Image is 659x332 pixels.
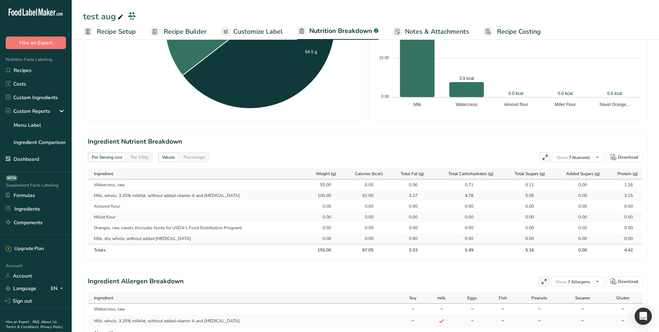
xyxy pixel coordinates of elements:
[483,24,541,40] a: Recipe Costing
[566,170,600,177] span: Added Sugars (g)
[297,23,378,40] a: Nutrition Breakdown
[355,235,373,242] div: 0.00
[467,295,477,301] span: Eggs
[355,192,373,199] div: 61.00
[6,319,57,329] a: About Us .
[606,152,643,162] button: Download
[455,182,473,188] div: 0.71
[400,225,417,231] div: 0.00
[569,214,587,220] div: 0.00
[313,225,331,231] div: 0.00
[516,214,534,220] div: 0.00
[615,235,633,242] div: 0.00
[313,214,331,220] div: 0.00
[233,27,283,37] span: Customize Label
[89,153,125,161] div: Per Serving size
[88,233,304,244] td: Milk, dry, whole, without added [MEDICAL_DATA]
[400,192,417,199] div: 3.27
[557,155,590,160] span: 7 Nutrients
[40,324,63,329] a: Privacy Policy
[504,102,528,107] tspan: Almond flour
[437,295,445,301] span: milk
[6,107,50,115] div: Custom Reports
[51,284,66,293] div: EN
[551,276,605,287] button: Show:7 Allergens
[355,225,373,231] div: 0.00
[400,235,417,242] div: 0.00
[575,295,590,301] span: Sesame
[400,182,417,188] div: 0.06
[88,190,304,201] td: Milk, whole, 3.25% milkfat, without added vitamin A and [MEDICAL_DATA]
[569,182,587,188] div: 0.00
[313,247,331,253] div: 155.00
[615,225,633,231] div: 0.00
[88,276,184,287] h2: Ingredient Allergen Breakdown
[381,94,389,98] tspan: 0.00
[88,314,400,327] td: Milk, whole, 3.25% milkfat, without added vitamin A and [MEDICAL_DATA]
[615,182,633,188] div: 1.26
[400,247,417,253] div: 3.33
[618,154,638,160] div: Download
[618,278,638,285] div: Download
[313,235,331,242] div: 0.00
[94,170,113,177] span: Ingredient
[531,295,547,301] span: Peanuts
[555,279,568,285] span: Show:
[83,10,125,23] div: test aug
[88,179,304,190] td: Watercress, raw
[615,192,633,199] div: 3.15
[455,235,473,242] div: 0.00
[516,192,534,199] div: 5.05
[515,170,545,177] span: Total Sugars (g)
[606,276,643,287] button: Download
[88,244,304,255] th: Totals
[616,295,630,301] span: Gluten
[516,203,534,210] div: 0.00
[355,214,373,220] div: 0.00
[355,203,373,210] div: 0.00
[313,182,331,188] div: 55.00
[313,192,331,199] div: 100.00
[6,319,31,324] a: Hire an Expert .
[400,203,417,210] div: 0.00
[88,222,304,233] td: Oranges, raw, navels (Includes foods for USDA's Food Distribution Program)
[497,27,541,37] span: Recipe Costing
[569,192,587,199] div: 0.00
[150,24,207,40] a: Recipe Builder
[355,170,383,177] span: Calories (kcal)
[128,153,151,161] div: Per 100g
[615,214,633,220] div: 0.00
[516,247,534,253] div: 5.16
[393,24,469,40] a: Notes & Attachments
[615,203,633,210] div: 0.00
[615,247,633,253] div: 4.42
[6,175,18,181] div: BETA
[569,247,587,253] div: 0.00
[221,24,283,40] a: Customize Label
[600,102,630,107] tspan: Navel Orange...
[164,27,207,37] span: Recipe Builder
[569,235,587,242] div: 0.00
[569,203,587,210] div: 0.00
[569,225,587,231] div: 0.00
[555,279,590,285] span: 7 Allergens
[159,153,178,161] div: Values
[33,319,41,324] a: FAQ .
[400,214,417,220] div: 0.00
[455,247,473,253] div: 5.49
[309,26,372,36] span: Nutrition Breakdown
[316,170,336,177] span: Weight (g)
[635,308,652,325] div: Open Intercom Messenger
[88,201,304,212] td: Almond flour
[555,102,576,107] tspan: Millet Flour
[448,170,493,177] span: Total Carbohydrates (g)
[455,192,473,199] div: 4.78
[455,214,473,220] div: 0.00
[355,247,373,253] div: 67.05
[83,24,136,40] a: Recipe Setup
[516,235,534,242] div: 0.00
[88,212,304,222] td: Millet flour
[313,203,331,210] div: 0.00
[401,170,424,177] span: Total Fat (g)
[617,170,638,177] span: Protein (g)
